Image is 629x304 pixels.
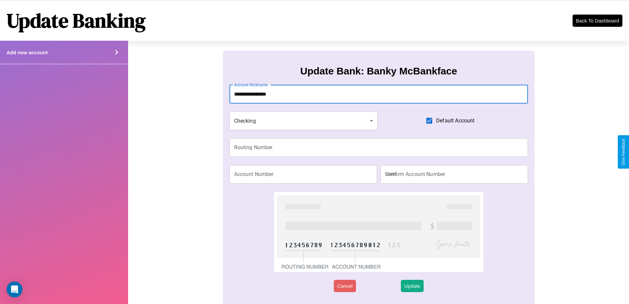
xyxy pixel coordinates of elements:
span: Default Account [436,117,474,125]
button: Update [401,280,423,292]
button: Cancel [334,280,356,292]
label: Account Nickname [234,82,268,88]
h1: Update Banking [7,7,146,34]
h4: Add new account [7,50,48,55]
button: Back To Dashboard [573,15,622,27]
img: check [274,192,483,272]
h3: Update Bank: Banky McBankface [300,65,457,77]
div: Checking [229,111,378,130]
div: Open Intercom Messenger [7,282,22,297]
div: Give Feedback [621,139,626,165]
